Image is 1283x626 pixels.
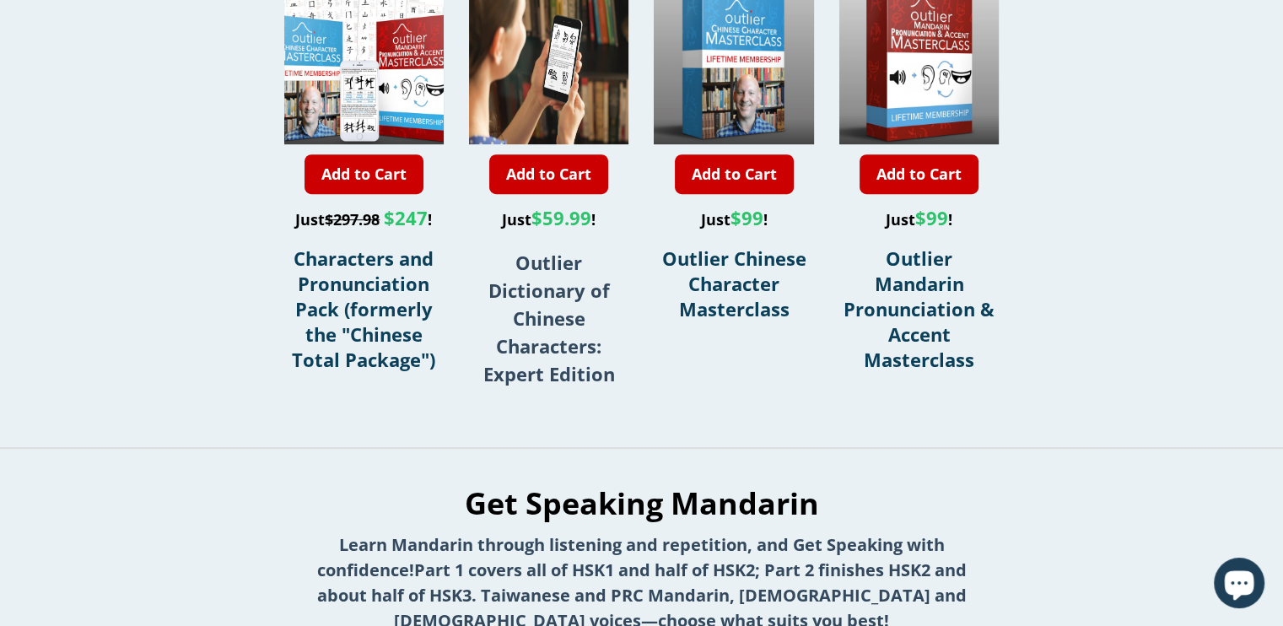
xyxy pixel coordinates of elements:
s: $297.98 [325,209,380,229]
a: Add to Cart [489,154,608,194]
inbox-online-store-chat: Shopify online store chat [1209,558,1270,613]
span: $59.99 [531,205,591,230]
a: Characters and Pronunciation Pack (formerly the "Chinese Total Package") [292,246,435,372]
a: Outlier Chinese Character Masterclass [662,246,806,321]
a: Outlier Dictionary of Chinese Characters: Expert Edition [483,256,615,386]
span: Just ! [701,209,768,229]
a: Add to Cart [675,154,794,194]
a: Add to Cart [305,154,423,194]
span: $247 [384,205,428,230]
a: Add to Cart [860,154,978,194]
strong: Learn Mandarin through listening and repetition, and Get Speaking with confidence! [317,533,945,581]
span: Just ! [295,209,432,229]
span: $99 [730,205,763,230]
a: Outlier Mandarin Pronunciation & Accent Masterclass [844,246,995,372]
span: Just ! [886,209,952,229]
span: Just ! [502,209,596,229]
strong: Outlier Dictionary of Chinese Characters: Expert Edition [483,250,615,386]
span: $99 [915,205,948,230]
